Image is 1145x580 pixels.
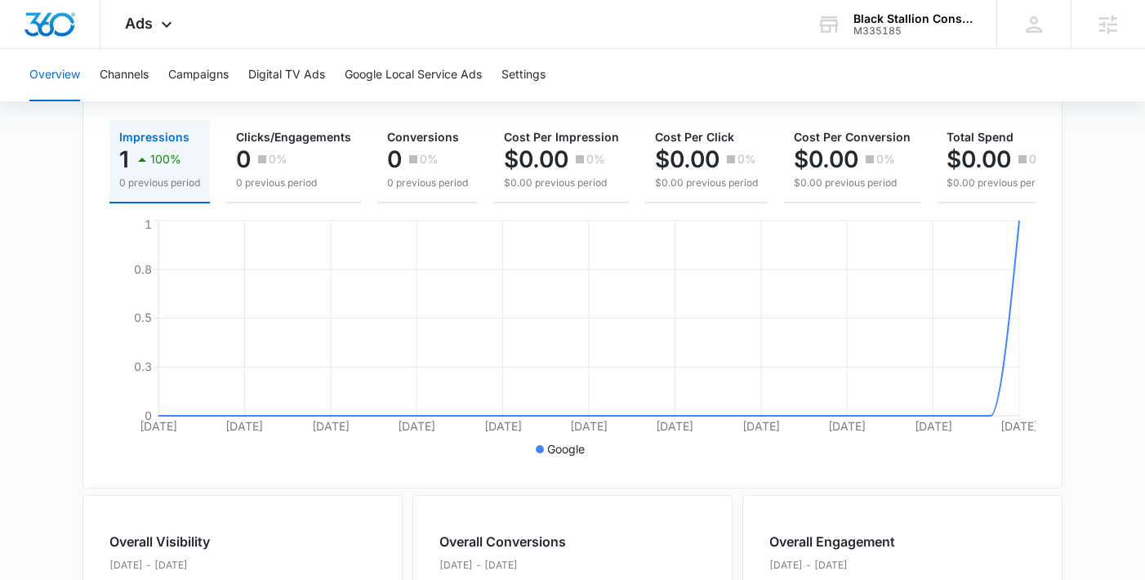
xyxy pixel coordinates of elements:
[44,95,57,108] img: tab_domain_overview_orange.svg
[62,96,146,107] div: Domain Overview
[248,49,325,101] button: Digital TV Ads
[947,146,1011,172] p: $0.00
[420,154,439,165] p: 0%
[656,419,693,433] tspan: [DATE]
[125,15,153,32] span: Ads
[150,154,181,165] p: 100%
[570,419,608,433] tspan: [DATE]
[947,130,1014,144] span: Total Spend
[439,532,566,551] h2: Overall Conversions
[26,26,39,39] img: logo_orange.svg
[134,359,152,373] tspan: 0.3
[134,310,152,324] tspan: 0.5
[915,419,952,433] tspan: [DATE]
[29,49,80,101] button: Overview
[236,146,251,172] p: 0
[168,49,229,101] button: Campaigns
[180,96,275,107] div: Keywords by Traffic
[145,217,152,231] tspan: 1
[586,154,605,165] p: 0%
[119,130,189,144] span: Impressions
[547,440,585,457] p: Google
[46,26,80,39] div: v 4.0.25
[853,25,973,37] div: account id
[1000,419,1038,433] tspan: [DATE]
[655,176,758,190] p: $0.00 previous period
[398,419,435,433] tspan: [DATE]
[853,12,973,25] div: account name
[655,130,734,144] span: Cost Per Click
[1029,154,1048,165] p: 0%
[109,558,210,573] p: [DATE] - [DATE]
[100,49,149,101] button: Channels
[769,558,895,573] p: [DATE] - [DATE]
[225,419,263,433] tspan: [DATE]
[345,49,482,101] button: Google Local Service Ads
[236,130,351,144] span: Clicks/Engagements
[876,154,895,165] p: 0%
[119,146,129,172] p: 1
[769,532,895,551] h2: Overall Engagement
[504,146,568,172] p: $0.00
[439,558,566,573] p: [DATE] - [DATE]
[140,419,177,433] tspan: [DATE]
[134,262,152,276] tspan: 0.8
[504,176,619,190] p: $0.00 previous period
[387,176,468,190] p: 0 previous period
[501,49,546,101] button: Settings
[269,154,287,165] p: 0%
[387,130,459,144] span: Conversions
[655,146,720,172] p: $0.00
[794,176,911,190] p: $0.00 previous period
[504,130,619,144] span: Cost Per Impression
[387,146,402,172] p: 0
[828,419,866,433] tspan: [DATE]
[119,176,200,190] p: 0 previous period
[26,42,39,56] img: website_grey.svg
[42,42,180,56] div: Domain: [DOMAIN_NAME]
[236,176,351,190] p: 0 previous period
[947,176,1049,190] p: $0.00 previous period
[484,419,522,433] tspan: [DATE]
[163,95,176,108] img: tab_keywords_by_traffic_grey.svg
[742,419,780,433] tspan: [DATE]
[794,146,858,172] p: $0.00
[737,154,756,165] p: 0%
[794,130,911,144] span: Cost Per Conversion
[145,408,152,422] tspan: 0
[312,419,350,433] tspan: [DATE]
[109,532,210,551] h2: Overall Visibility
